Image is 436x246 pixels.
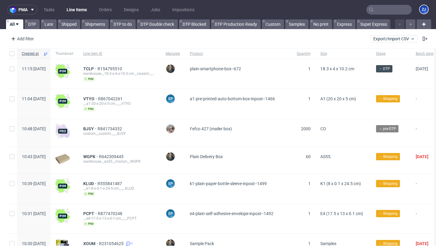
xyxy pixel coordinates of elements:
div: warehouse__18-3-x-4-x-10-2-cm__nassim__TCLP [83,71,156,76]
div: warehouse__as55__marion__WGPK [83,159,156,164]
a: R154795510 [97,66,123,71]
span: plain-smartphone-box--672 [190,66,241,71]
a: KLUD [83,181,97,186]
span: Created at [22,51,41,56]
img: wHgJFi1I6lmhQAAAABJRU5ErkJggg== [55,179,70,193]
img: wHgJFi1I6lmhQAAAABJRU5ErkJggg== [55,94,70,108]
a: PCPT [83,211,98,216]
a: Impositions [169,5,198,15]
span: → Shipping [378,96,398,101]
a: Late [41,19,57,29]
span: → pre-DTP [378,126,396,131]
div: Add filter [8,34,35,44]
a: VTYO [83,96,98,101]
a: DTP Double check [137,19,178,29]
a: R231054625 [99,241,125,246]
figcaption: EP [166,179,175,188]
span: R642309445 [99,154,125,159]
span: Stage [376,51,406,56]
span: - [416,126,433,139]
span: 10:30 [DATE] [22,241,46,246]
span: [DATE] [416,66,428,71]
span: → Shipping [378,211,398,216]
a: Designs [120,5,142,15]
span: - [416,96,433,111]
span: Export/Import CSV [373,36,415,41]
span: Quantity [297,51,311,56]
span: pim [83,107,95,111]
img: Maciej Sobola [166,152,175,161]
span: 1 [308,66,311,71]
span: Samples [320,241,336,246]
a: Super Express [357,19,391,29]
a: TCLP [83,66,97,71]
span: 10:43 [DATE] [22,154,46,159]
figcaption: EP [166,95,175,103]
span: k1-plain-paper-bottle-sleeve-inpost--1499 [190,181,267,186]
span: 11:15 [DATE] [22,66,46,71]
span: Size [320,51,366,56]
img: plain-eco.9b3ba858dad33fd82c36.png [55,154,70,164]
div: __k1-8-x-0-1-x-24-5-cm____KLUD [83,186,156,191]
span: 60 [306,154,311,159]
a: Line Items [63,5,91,15]
span: 1 [308,211,311,216]
span: 1 [308,241,311,246]
a: Shipped [58,19,80,29]
a: DTP Production Ready [211,19,261,29]
a: Shipments [81,19,109,29]
span: 1 [308,96,311,101]
span: CO [320,126,326,131]
span: 18.3 x 4 x 10.2 cm [320,66,354,71]
span: → Shipping [378,154,398,159]
a: Express [333,19,355,29]
button: Export/Import CSV [371,35,418,42]
span: Product [190,51,287,56]
span: Batch date [416,51,433,56]
a: BJSY [83,126,97,131]
a: Orders [95,5,115,15]
a: DTP to do [110,19,136,29]
div: __a1-20-x-20-x-5-cm____VTYO [83,101,156,106]
span: - [416,181,433,196]
span: pim [83,191,95,196]
span: R841734332 [97,126,123,131]
span: pim [83,221,95,226]
figcaption: EP [166,209,175,218]
button: pma [7,5,38,15]
a: WGPK [83,154,99,159]
span: - [416,211,433,226]
span: E4 (17.5 x 13 x 0.1 cm) [320,211,363,216]
span: 1 [308,181,311,186]
span: Plain Delivery Box [190,154,223,159]
a: Custom [262,19,284,29]
span: Line item ID [83,51,156,56]
span: 10:31 [DATE] [22,211,46,216]
img: wHgJFi1I6lmhQAAAABJRU5ErkJggg== [55,64,70,78]
span: Fefco 427 (mailer box) [190,126,232,131]
span: 10:48 [DATE] [22,126,46,131]
a: R867042261 [98,96,124,101]
span: Thumbnail [55,51,74,56]
img: wHgJFi1I6lmhQAAAABJRU5ErkJggg== [55,209,70,223]
a: R555841487 [97,181,123,186]
span: a1-pre-printed-auto-bottom-box-inpost--1466 [190,96,275,101]
img: pro-icon.017ec5509f39f3e742e3.png [55,124,70,138]
a: R877470248 [98,211,124,216]
a: Tasks [40,5,58,15]
span: 2000 [301,126,311,131]
span: → Shipping [378,181,398,186]
a: All [6,19,23,29]
span: A1 (20 x 20 x 5 cm) [320,96,356,101]
span: [DATE] [416,241,428,246]
a: No print [310,19,332,29]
